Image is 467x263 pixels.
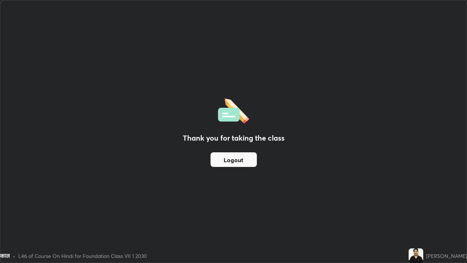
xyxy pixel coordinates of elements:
[18,252,147,260] div: L46 of Course On Hindi for Foundation Class VII 1 2030
[183,133,285,144] h2: Thank you for taking the class
[426,252,467,260] div: [PERSON_NAME]
[218,96,249,124] img: offlineFeedback.1438e8b3.svg
[13,252,15,260] div: •
[409,248,423,263] img: 86579f4253fc4877be02add53757b3dd.jpg
[211,152,257,167] button: Logout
